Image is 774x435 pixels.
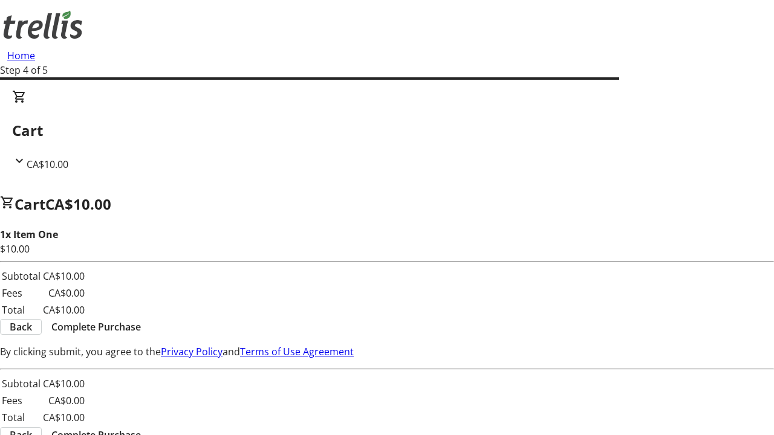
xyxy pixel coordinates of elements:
td: CA$10.00 [42,410,85,425]
button: Complete Purchase [42,320,151,334]
h2: Cart [12,120,762,141]
a: Privacy Policy [161,345,223,358]
td: Total [1,410,41,425]
td: Total [1,302,41,318]
td: Subtotal [1,376,41,391]
span: Back [10,320,32,334]
td: CA$10.00 [42,268,85,284]
td: Fees [1,285,41,301]
td: Fees [1,393,41,408]
span: Cart [15,194,45,214]
td: CA$10.00 [42,376,85,391]
td: CA$0.00 [42,285,85,301]
span: CA$10.00 [27,158,68,171]
td: CA$0.00 [42,393,85,408]
span: CA$10.00 [45,194,111,214]
div: CartCA$10.00 [12,89,762,172]
td: CA$10.00 [42,302,85,318]
td: Subtotal [1,268,41,284]
span: Complete Purchase [51,320,141,334]
a: Terms of Use Agreement [240,345,354,358]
